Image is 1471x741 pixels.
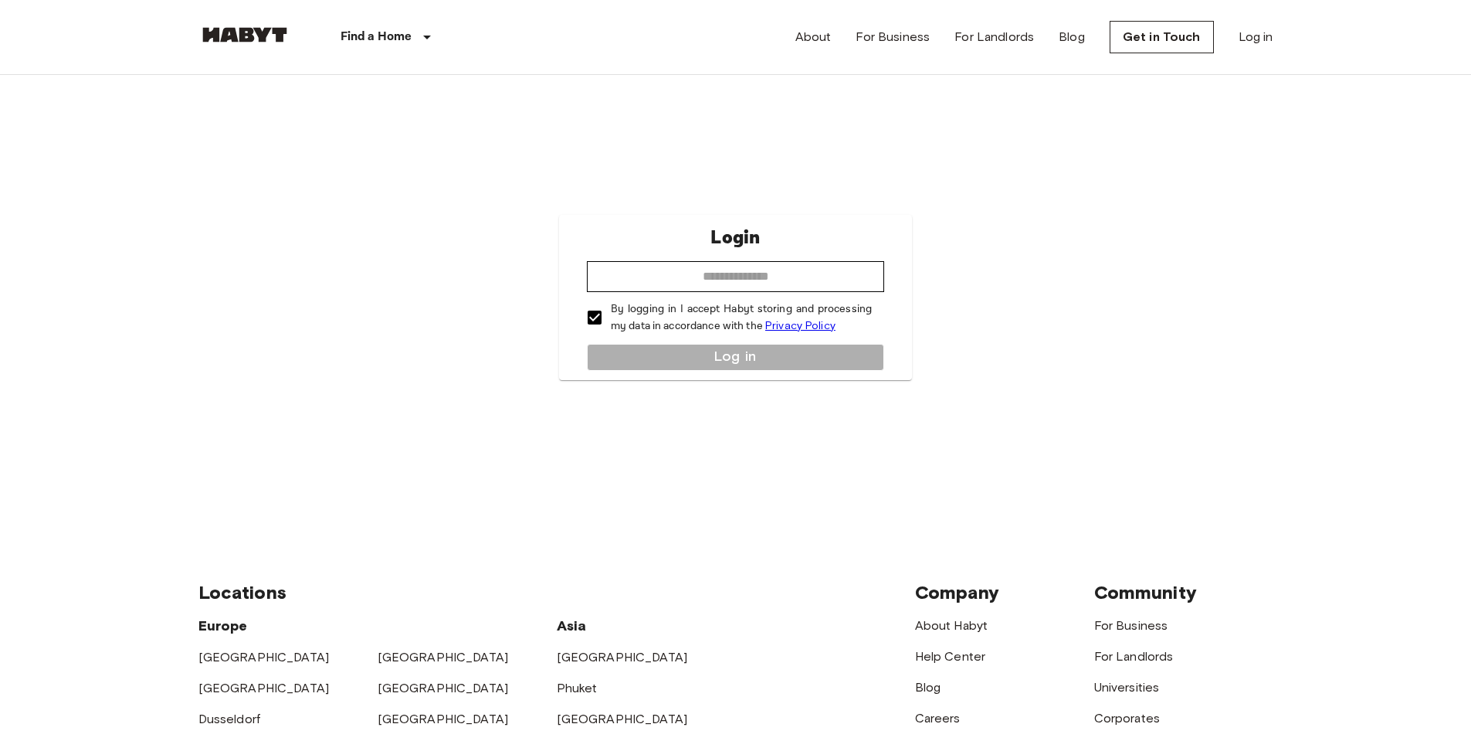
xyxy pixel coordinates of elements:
[915,711,961,726] a: Careers
[954,28,1034,46] a: For Landlords
[557,617,587,634] span: Asia
[557,650,688,665] a: [GEOGRAPHIC_DATA]
[915,649,986,664] a: Help Center
[198,27,291,42] img: Habyt
[198,681,330,695] a: [GEOGRAPHIC_DATA]
[915,680,941,695] a: Blog
[198,712,261,726] a: Dusseldorf
[198,650,330,665] a: [GEOGRAPHIC_DATA]
[557,712,688,726] a: [GEOGRAPHIC_DATA]
[378,712,509,726] a: [GEOGRAPHIC_DATA]
[765,319,835,332] a: Privacy Policy
[915,618,988,633] a: About Habyt
[1094,618,1168,633] a: For Business
[1094,581,1197,603] span: Community
[341,28,412,46] p: Find a Home
[1094,711,1161,726] a: Corporates
[557,681,598,695] a: Phuket
[710,224,760,252] p: Login
[1094,680,1160,695] a: Universities
[915,581,1000,603] span: Company
[795,28,832,46] a: About
[1239,28,1273,46] a: Log in
[378,650,509,665] a: [GEOGRAPHIC_DATA]
[856,28,930,46] a: For Business
[198,581,286,603] span: Locations
[378,681,509,695] a: [GEOGRAPHIC_DATA]
[1110,21,1214,53] a: Get in Touch
[1094,649,1174,664] a: For Landlords
[198,617,248,634] span: Europe
[1059,28,1085,46] a: Blog
[611,301,872,335] p: By logging in I accept Habyt storing and processing my data in accordance with the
